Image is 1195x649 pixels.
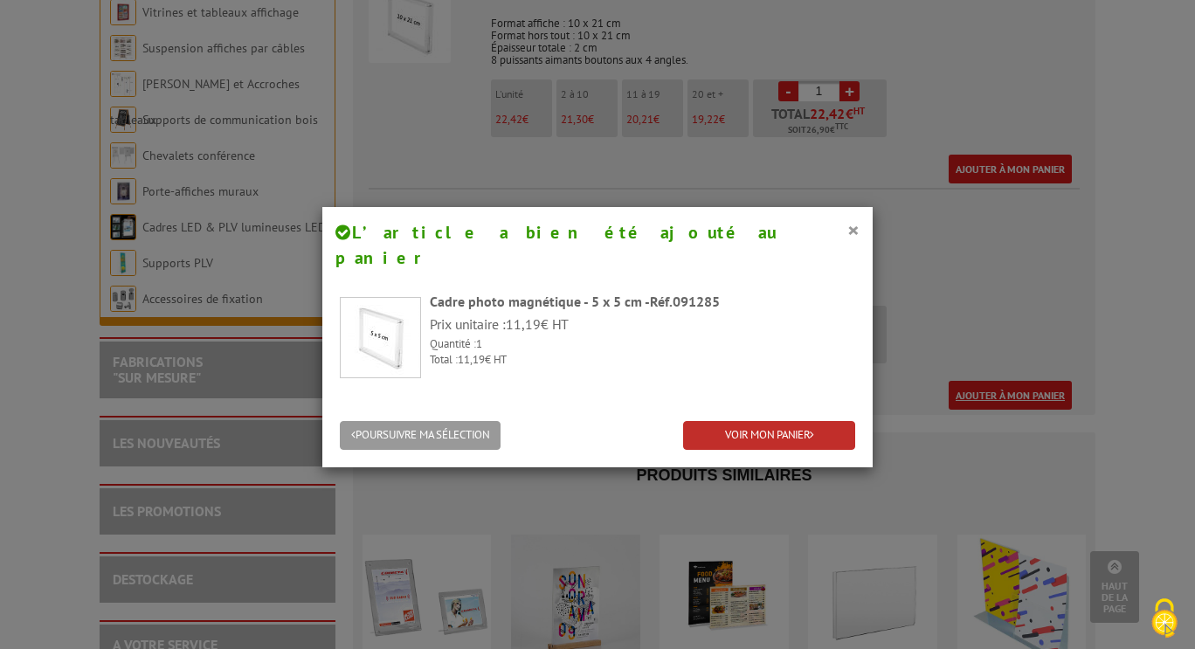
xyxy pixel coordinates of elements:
[340,421,501,450] button: POURSUIVRE MA SÉLECTION
[1143,597,1186,640] img: Cookies (fenêtre modale)
[430,336,855,353] p: Quantité :
[847,218,860,241] button: ×
[430,292,855,312] div: Cadre photo magnétique - 5 x 5 cm -
[1134,590,1195,649] button: Cookies (fenêtre modale)
[683,421,855,450] a: VOIR MON PANIER
[335,220,860,270] h4: L’article a bien été ajouté au panier
[476,336,482,351] span: 1
[458,352,485,367] span: 11,19
[506,315,541,333] span: 11,19
[430,352,855,369] p: Total : € HT
[650,293,720,310] span: Réf.091285
[430,314,855,335] p: Prix unitaire : € HT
